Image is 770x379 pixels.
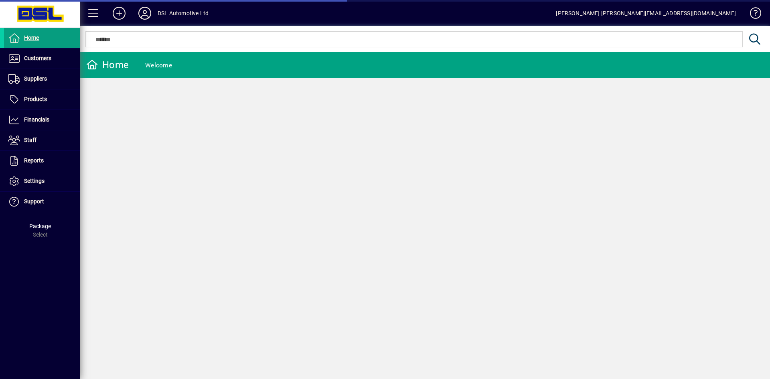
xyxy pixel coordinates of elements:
span: Home [24,34,39,41]
div: DSL Automotive Ltd [158,7,209,20]
a: Financials [4,110,80,130]
a: Staff [4,130,80,150]
div: Home [86,59,129,71]
a: Suppliers [4,69,80,89]
a: Knowledge Base [744,2,760,28]
span: Settings [24,178,45,184]
span: Support [24,198,44,205]
button: Add [106,6,132,20]
span: Suppliers [24,75,47,82]
span: Customers [24,55,51,61]
button: Profile [132,6,158,20]
span: Package [29,223,51,229]
div: [PERSON_NAME] [PERSON_NAME][EMAIL_ADDRESS][DOMAIN_NAME] [556,7,736,20]
span: Products [24,96,47,102]
span: Staff [24,137,36,143]
a: Support [4,192,80,212]
a: Settings [4,171,80,191]
a: Customers [4,49,80,69]
div: Welcome [145,59,172,72]
span: Financials [24,116,49,123]
span: Reports [24,157,44,164]
a: Reports [4,151,80,171]
a: Products [4,89,80,109]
